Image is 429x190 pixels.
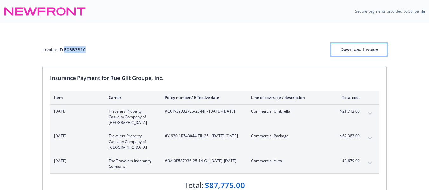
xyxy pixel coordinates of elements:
span: [DATE] [54,158,98,164]
span: Commercial Auto [251,158,326,164]
div: [DATE]Travelers Property Casualty Company of [GEOGRAPHIC_DATA]#CUP-3Y033725-25-NF - [DATE]-[DATE]... [50,105,379,129]
div: Download Invoice [331,43,387,56]
div: Policy number / Effective date [165,95,241,100]
span: Travelers Property Casualty Company of [GEOGRAPHIC_DATA] [109,133,155,150]
div: Insurance Payment for Rue Gilt Groupe, Inc. [50,74,379,82]
span: Commercial Umbrella [251,108,326,114]
button: Download Invoice [331,43,387,56]
div: Carrier [109,95,155,100]
p: Secure payments provided by Stripe [355,9,419,14]
span: #BA-0R587936-25-14-G - [DATE]-[DATE] [165,158,241,164]
span: $3,679.00 [336,158,360,164]
span: Travelers Property Casualty Company of [GEOGRAPHIC_DATA] [109,108,155,126]
span: Commercial Package [251,133,326,139]
span: $62,383.00 [336,133,360,139]
span: The Travelers Indemnity Company [109,158,155,169]
button: expand content [365,108,375,119]
span: [DATE] [54,133,98,139]
span: #Y-630-1R743044-TIL-25 - [DATE]-[DATE] [165,133,241,139]
span: [DATE] [54,108,98,114]
button: expand content [365,133,375,143]
div: Invoice ID: E0BB3B1C [42,46,86,53]
div: Item [54,95,98,100]
button: expand content [365,158,375,168]
div: Line of coverage / description [251,95,326,100]
span: #CUP-3Y033725-25-NF - [DATE]-[DATE] [165,108,241,114]
div: [DATE]The Travelers Indemnity Company#BA-0R587936-25-14-G - [DATE]-[DATE]Commercial Auto$3,679.00... [50,154,379,173]
div: Total cost [336,95,360,100]
div: [DATE]Travelers Property Casualty Company of [GEOGRAPHIC_DATA]#Y-630-1R743044-TIL-25 - [DATE]-[DA... [50,129,379,154]
span: $21,713.00 [336,108,360,114]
